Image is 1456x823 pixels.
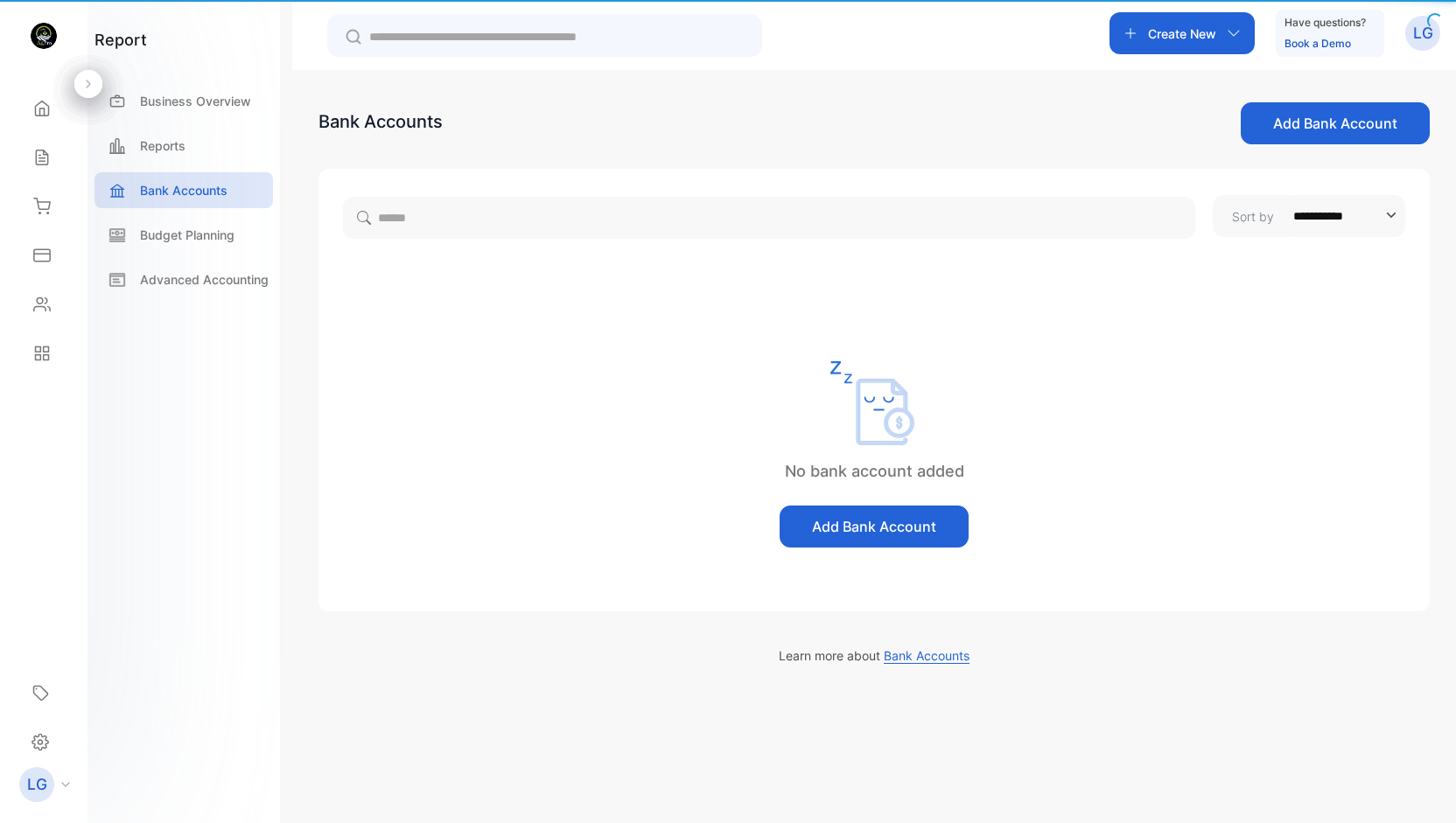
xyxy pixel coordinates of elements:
p: Business Overview [140,92,251,110]
button: Add Bank Account [1241,102,1430,144]
a: Bank Accounts [94,172,273,208]
a: Business Overview [94,83,273,119]
div: Bank Accounts [318,108,443,135]
img: logo [31,23,57,49]
p: Budget Planning [140,226,234,244]
p: Sort by [1232,207,1274,226]
a: Budget Planning [94,217,273,253]
p: Reports [140,136,185,155]
p: No bank account added [318,459,1430,483]
p: LG [27,773,47,796]
a: Reports [94,128,273,164]
p: Create New [1148,24,1216,43]
img: empty state [830,361,918,445]
p: Have questions? [1284,14,1366,31]
a: Advanced Accounting [94,262,273,297]
button: LG [1405,12,1440,54]
button: Sort by [1213,195,1405,237]
p: Bank Accounts [140,181,227,199]
p: Advanced Accounting [140,270,269,289]
iframe: LiveChat chat widget [1382,750,1456,823]
p: Learn more about [318,646,1430,665]
h1: report [94,28,147,52]
a: Book a Demo [1284,37,1351,50]
p: LG [1413,22,1433,45]
button: Create New [1109,12,1255,54]
button: Add Bank Account [780,506,969,548]
span: Bank Accounts [884,648,969,664]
